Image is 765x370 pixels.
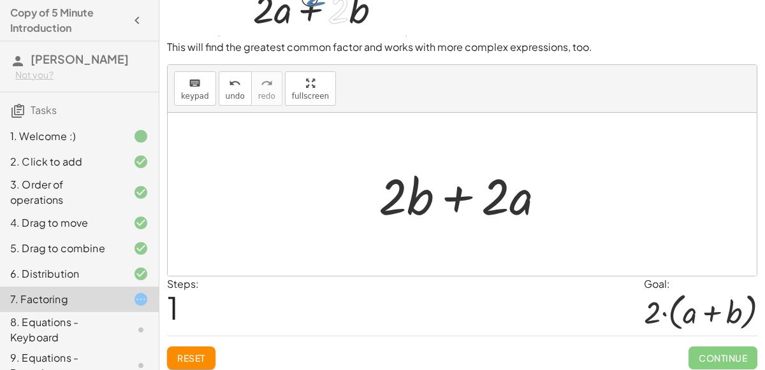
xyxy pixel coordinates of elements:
span: keypad [181,92,209,101]
i: Task finished and correct. [133,185,149,200]
span: [PERSON_NAME] [31,52,129,66]
div: Goal: [644,276,757,292]
span: fullscreen [292,92,329,101]
button: fullscreen [285,71,336,106]
i: Task finished and correct. [133,154,149,169]
div: 4. Drag to move [10,215,113,231]
p: This will find the greatest common factor and works with more complex expressions, too. [167,40,757,55]
div: 1. Welcome :) [10,129,113,144]
span: redo [258,92,275,101]
h4: Copy of 5 Minute Introduction [10,5,126,36]
i: Task not started. [133,322,149,338]
div: 7. Factoring [10,292,113,307]
button: Reset [167,346,215,369]
button: keyboardkeypad [174,71,216,106]
i: Task finished. [133,129,149,144]
div: Not you? [15,69,149,82]
div: 3. Order of operations [10,177,113,208]
i: keyboard [189,76,201,91]
button: undoundo [219,71,252,106]
span: Reset [177,352,205,364]
i: Task finished and correct. [133,241,149,256]
div: 8. Equations - Keyboard [10,315,113,345]
i: redo [261,76,273,91]
div: 5. Drag to combine [10,241,113,256]
span: undo [226,92,245,101]
i: undo [229,76,241,91]
div: 6. Distribution [10,266,113,281]
span: Tasks [31,103,57,117]
button: redoredo [251,71,282,106]
i: Task finished and correct. [133,215,149,231]
i: Task finished and correct. [133,266,149,281]
div: 2. Click to add [10,154,113,169]
i: Task started. [133,292,149,307]
span: 1 [167,288,178,327]
label: Steps: [167,277,199,290]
